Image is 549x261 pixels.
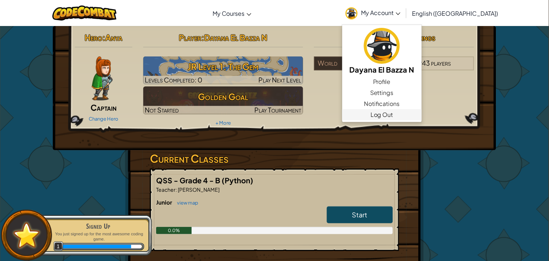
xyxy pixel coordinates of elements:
[143,87,303,114] img: Golden Goal
[213,10,245,17] span: My Courses
[258,76,301,84] span: Play Next Level
[143,58,303,75] h3: JR Level 1: The Gem
[342,76,422,87] a: Profile
[143,56,303,84] a: Play Next Level
[346,7,358,19] img: avatar
[179,32,201,43] span: Player
[156,199,173,206] span: Junior
[209,3,255,23] a: My Courses
[156,186,176,193] span: Teacher
[156,227,192,234] div: 0.0%
[54,242,63,251] span: 1
[201,32,204,43] span: :
[352,210,368,219] span: Start
[204,32,267,43] span: Dayana El Bazza N
[85,32,102,43] span: Hero
[89,116,118,122] a: Change Hero
[173,200,198,206] a: view map
[215,120,231,126] a: + More
[150,150,399,167] h3: Current Classes
[145,106,179,114] span: Not Started
[342,98,422,109] a: Notifications
[412,10,498,17] span: English ([GEOGRAPHIC_DATA])
[342,87,422,98] a: Settings
[145,76,203,84] span: Levels Completed: 0
[177,186,220,193] span: [PERSON_NAME]
[314,63,474,72] a: World8,036,943players
[105,32,122,43] span: Anya
[364,99,400,108] span: Notifications
[361,9,401,16] span: My Account
[409,3,502,23] a: English ([GEOGRAPHIC_DATA])
[156,176,222,185] span: QSS - Grade 4 - B
[342,27,422,76] a: Dayana El Bazza N
[92,56,113,100] img: captain-pose.png
[10,219,43,251] img: default.png
[52,5,117,21] img: CodeCombat logo
[131,245,142,249] div: 3 XP until level 2
[91,102,117,113] span: Captain
[143,87,303,114] a: Golden GoalNot StartedPlay Tournament
[143,56,303,84] img: JR Level 1: The Gem
[62,245,132,249] div: 20 XP earned
[342,1,404,25] a: My Account
[52,221,144,231] div: Signed Up
[342,109,422,120] a: Log Out
[350,64,414,75] h5: Dayana El Bazza N
[52,231,144,242] p: You just signed up for the most awesome coding game.
[314,56,394,70] div: World
[431,59,451,67] span: players
[254,106,301,114] span: Play Tournament
[364,28,400,64] img: avatar
[102,32,105,43] span: :
[143,88,303,105] h3: Golden Goal
[222,176,253,185] span: (Python)
[176,186,177,193] span: :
